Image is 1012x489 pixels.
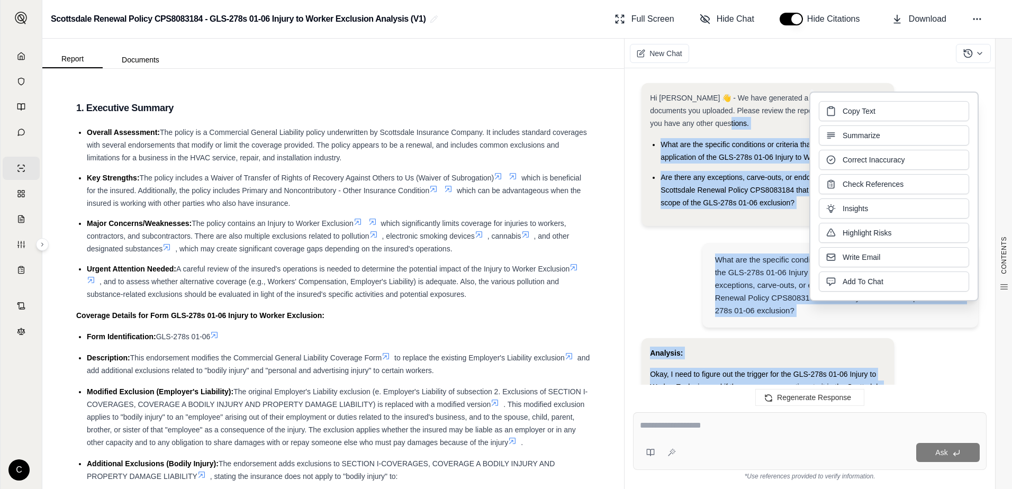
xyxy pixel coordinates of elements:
[3,294,40,318] a: Contract Analysis
[51,10,426,29] h2: Scottsdale Renewal Policy CPS8083184 - GLS-278s 01-06 Injury to Worker Exclusion Analysis (V1)
[715,253,965,317] div: What are the specific conditions or criteria that trigger the application of the GLS-278s 01-06 I...
[210,472,398,481] span: , stating the insurance does not apply to "bodily injury" to:
[843,252,880,262] span: Write Email
[819,247,969,267] button: Write Email
[87,219,566,240] span: which significantly limits coverage for injuries to workers, contractors, and subcontractors. The...
[650,349,683,357] strong: Analysis:
[87,277,559,298] span: , and to assess whether alternative coverage (e.g., Workers' Compensation, Employer's Liability) ...
[630,44,689,63] button: New Chat
[819,150,969,170] button: Correct Inaccuracy
[819,174,969,194] button: Check References
[695,8,758,30] button: Hide Chat
[3,70,40,93] a: Documents Vault
[819,101,969,121] button: Copy Text
[888,8,951,30] button: Download
[192,219,354,228] span: The policy contains an Injury to Worker Exclusion
[610,8,679,30] button: Full Screen
[909,13,946,25] span: Download
[843,179,903,189] span: Check References
[1000,237,1008,274] span: CONTENTS
[843,106,875,116] span: Copy Text
[140,174,494,182] span: The policy includes a Waiver of Transfer of Rights of Recovery Against Others to Us (Waiver of Su...
[631,13,674,25] span: Full Screen
[87,332,156,341] span: Form Identification:
[76,311,324,320] strong: Coverage Details for Form GLS-278s 01-06 Injury to Worker Exclusion:
[3,182,40,205] a: Policy Comparisons
[3,207,40,231] a: Claim Coverage
[87,354,130,362] span: Description:
[649,48,682,59] span: New Chat
[394,354,565,362] span: to replace the existing Employer's Liability exclusion
[382,232,475,240] span: , electronic smoking devices
[3,157,40,180] a: Single Policy
[87,128,160,137] span: Overall Assessment:
[87,459,219,468] span: Additional Exclusions (Bodily Injury):
[175,245,452,253] span: , which may create significant coverage gaps depending on the insured's operations.
[3,121,40,144] a: Chat
[650,370,882,404] span: Okay, I need to figure out the trigger for the GLS-278s 01-06 Injury to Worker Exclusion and if t...
[87,128,587,162] span: The policy is a Commercial General Liability policy underwritten by Scottsdale Insurance Company....
[755,389,864,406] button: Regenerate Response
[8,459,30,481] div: C
[717,13,754,25] span: Hide Chat
[76,98,590,117] h3: 1. Executive Summary
[42,50,103,68] button: Report
[36,238,49,251] button: Expand sidebar
[87,459,555,481] span: The endorsement adds exclusions to SECTION I-COVERAGES, COVERAGE A BODILY INJURY AND PROPERTY DAM...
[3,233,40,256] a: Custom Report
[935,448,947,457] span: Ask
[650,94,876,128] span: Hi [PERSON_NAME] 👋 - We have generated a report based on the documents you uploaded. Please revie...
[661,140,865,161] span: What are the specific conditions or criteria that trigger the application of the GLS-278s 01-06 I...
[843,203,868,214] span: Insights
[103,51,178,68] button: Documents
[11,7,32,29] button: Expand sidebar
[916,443,980,462] button: Ask
[176,265,570,273] span: A careful review of the insured's operations is needed to determine the potential impact of the I...
[521,438,523,447] span: .
[3,95,40,119] a: Prompt Library
[843,276,883,287] span: Add To Chat
[777,393,851,402] span: Regenerate Response
[87,174,140,182] span: Key Strengths:
[87,387,588,409] span: The original Employer's Liability exclusion (e. Employer's Liability of subsection 2. Exclusions ...
[819,271,969,292] button: Add To Chat
[819,198,969,219] button: Insights
[843,130,880,141] span: Summarize
[661,173,874,207] span: Are there any exceptions, carve-outs, or endorsements within the Scottsdale Renewal Policy CPS808...
[3,44,40,68] a: Home
[487,232,521,240] span: , cannabis
[3,258,40,282] a: Coverage Table
[843,155,905,165] span: Correct Inaccuracy
[156,332,211,341] span: GLS-278s 01-06
[87,387,233,396] span: Modified Exclusion (Employer's Liability):
[3,320,40,343] a: Legal Search Engine
[843,228,892,238] span: Highlight Risks
[807,13,866,25] span: Hide Citations
[819,223,969,243] button: Highlight Risks
[819,125,969,146] button: Summarize
[633,470,987,481] div: *Use references provided to verify information.
[87,265,176,273] span: Urgent Attention Needed:
[87,219,192,228] span: Major Concerns/Weaknesses:
[15,12,28,24] img: Expand sidebar
[130,354,382,362] span: This endorsement modifies the Commercial General Liability Coverage Form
